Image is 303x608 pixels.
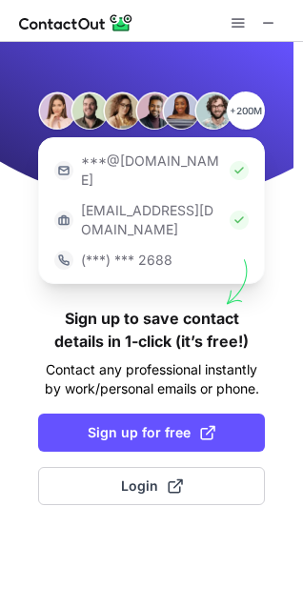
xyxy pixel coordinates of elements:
h1: Sign up to save contact details in 1-click (it’s free!) [38,307,265,353]
img: Person #5 [162,91,200,130]
p: +200M [227,91,265,130]
p: ***@[DOMAIN_NAME] [81,152,222,190]
img: https://contactout.com/extension/app/static/media/login-phone-icon.bacfcb865e29de816d437549d7f4cb... [54,251,73,270]
img: ContactOut v5.3.10 [19,11,133,34]
img: Person #3 [103,91,141,130]
button: Login [38,467,265,505]
span: Sign up for free [88,423,215,442]
img: Person #1 [38,91,76,130]
p: [EMAIL_ADDRESS][DOMAIN_NAME] [81,201,222,239]
span: Login [121,476,183,496]
img: https://contactout.com/extension/app/static/media/login-work-icon.638a5007170bc45168077fde17b29a1... [54,211,73,230]
img: Check Icon [230,161,249,180]
img: https://contactout.com/extension/app/static/media/login-email-icon.f64bce713bb5cd1896fef81aa7b14a... [54,161,73,180]
img: Person #2 [71,91,109,130]
p: Contact any professional instantly by work/personal emails or phone. [38,360,265,398]
img: Person #6 [194,91,232,130]
img: Check Icon [230,211,249,230]
button: Sign up for free [38,414,265,452]
img: Person #4 [135,91,173,130]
